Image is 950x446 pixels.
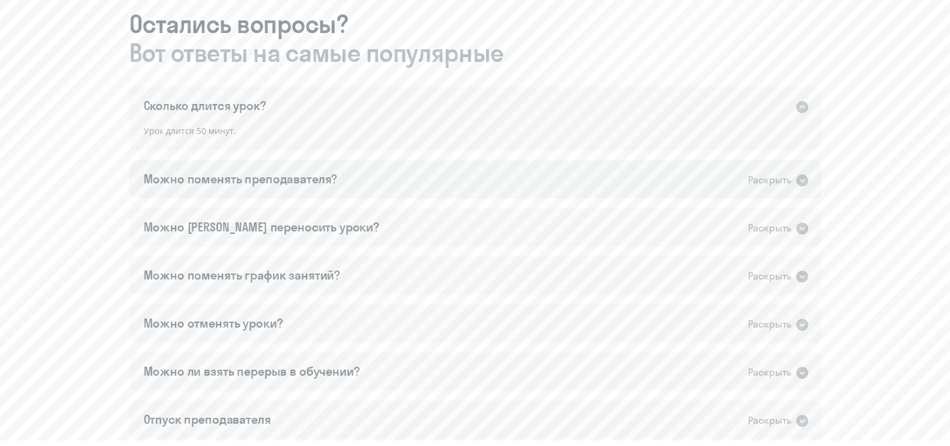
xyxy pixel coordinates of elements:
h3: Остались вопросы? [129,10,821,67]
span: Вот ответы на самые популярные [129,38,821,67]
div: Раскрыть [748,173,791,188]
div: Можно поменять график занятий? [144,267,341,284]
div: Можно ли взять перерыв в обучении? [144,363,360,380]
div: Урок длится 50 минут. [129,124,821,150]
div: Можно поменять преподавателя? [144,171,338,188]
div: Можно отменять уроки? [144,315,283,332]
div: Раскрыть [748,221,791,236]
div: Раскрыть [748,413,791,428]
div: Сколько длится урок? [144,97,266,114]
div: Раскрыть [748,269,791,284]
div: Раскрыть [748,317,791,332]
div: Можно [PERSON_NAME] переносить уроки? [144,219,379,236]
div: Отпуск преподавателя [144,411,271,428]
div: Раскрыть [748,365,791,380]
